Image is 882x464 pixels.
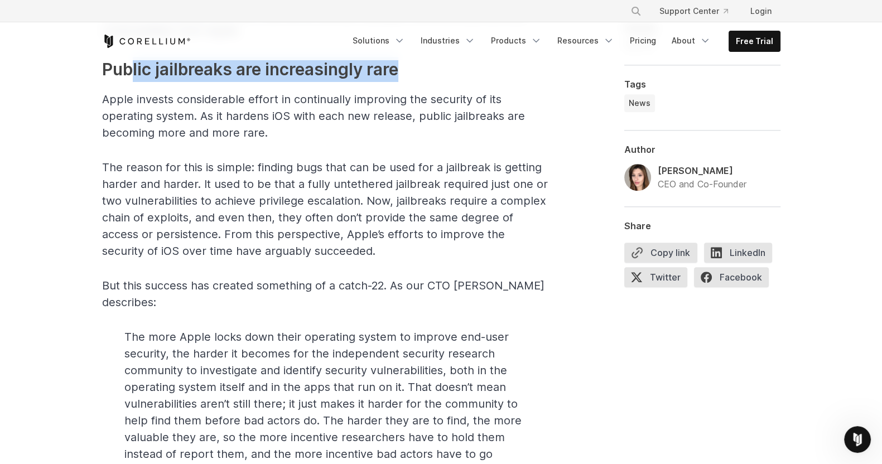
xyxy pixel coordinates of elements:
img: Amanda Gorton [624,164,651,191]
a: Corellium Home [102,35,191,48]
button: Copy link [624,243,697,263]
a: Facebook [694,267,775,292]
div: Navigation Menu [617,1,780,21]
a: Products [484,31,548,51]
span: Facebook [694,267,769,287]
span: Twitter [624,267,687,287]
div: Author [624,144,780,155]
span: The reason for this is simple: finding bugs that can be used for a jailbreak is getting harder an... [102,161,548,258]
a: Free Trial [729,31,780,51]
a: Solutions [346,31,412,51]
div: Share [624,220,780,231]
div: Navigation Menu [346,31,780,52]
a: Industries [414,31,482,51]
a: Pricing [623,31,663,51]
div: CEO and Co-Founder [658,177,746,191]
button: Search [626,1,646,21]
span: LinkedIn [704,243,772,263]
div: [PERSON_NAME] [658,164,746,177]
iframe: Intercom live chat [844,426,871,453]
a: About [665,31,717,51]
a: Resources [551,31,621,51]
a: Support Center [650,1,737,21]
a: Login [741,1,780,21]
h2: Public jailbreaks are increasingly rare [102,57,548,82]
span: News [629,98,650,109]
a: News [624,94,655,112]
a: LinkedIn [704,243,779,267]
div: Tags [624,79,780,90]
span: But this success has created something of a catch-22. As our CTO [PERSON_NAME] describes: [102,279,544,309]
a: Twitter [624,267,694,292]
span: Apple invests considerable effort in continually improving the security of its operating system. ... [102,93,525,139]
